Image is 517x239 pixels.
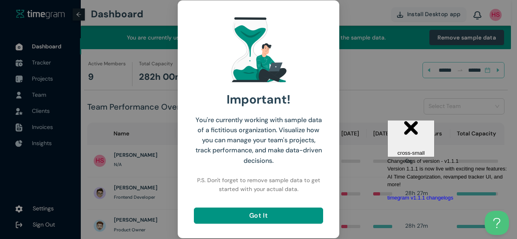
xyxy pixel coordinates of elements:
iframe: Help Scout Beacon - Open [485,211,509,235]
iframe: Help Scout Beacon - Messages and Notifications [383,121,513,211]
h1: You're currently working with sample data of a fictitious organization. Visualize how you can man... [194,115,323,166]
h1: Important! [227,90,290,109]
img: work Image [231,15,287,84]
button: Got It [194,208,323,224]
h1: P.S. Don't forget to remove sample data to get started with your actual data. [194,176,323,193]
span: Got It [249,210,268,220]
